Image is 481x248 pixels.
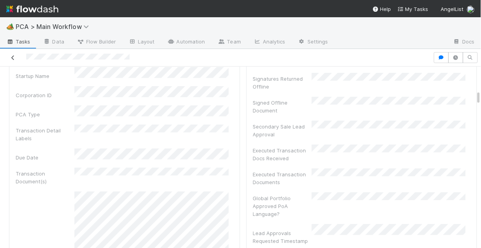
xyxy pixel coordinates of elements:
span: Flow Builder [77,38,116,45]
img: avatar_1c530150-f9f0-4fb8-9f5d-006d570d4582.png [467,5,475,13]
a: Settings [292,36,335,49]
a: Data [37,36,71,49]
a: Docs [447,36,481,49]
span: PCA > Main Workflow [16,23,93,31]
div: PCA Type [16,110,74,118]
a: Team [212,36,247,49]
a: Analytics [247,36,292,49]
div: Signatures Returned Offline [253,75,312,91]
div: Global Portfolio Approved PoA Language? [253,194,312,218]
span: Tasks [6,38,31,45]
div: Startup Name [16,72,74,80]
div: Signed Offline Document [253,99,312,114]
span: 🏕️ [6,23,14,30]
div: Transaction Document(s) [16,170,74,185]
div: Secondary Sale Lead Approval [253,123,312,138]
span: AngelList [441,6,464,12]
div: Executed Transaction Docs Received [253,147,312,162]
span: My Tasks [398,6,429,12]
div: Executed Transaction Documents [253,170,312,186]
a: Automation [161,36,212,49]
div: Corporation ID [16,91,74,99]
a: Layout [122,36,161,49]
a: Flow Builder [71,36,122,49]
div: Due Date [16,154,74,161]
img: logo-inverted-e16ddd16eac7371096b0.svg [6,2,58,16]
div: Help [373,5,391,13]
a: My Tasks [398,5,429,13]
div: Transaction Detail Labels [16,127,74,142]
div: Lead Approvals Requested Timestamp [253,229,312,245]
